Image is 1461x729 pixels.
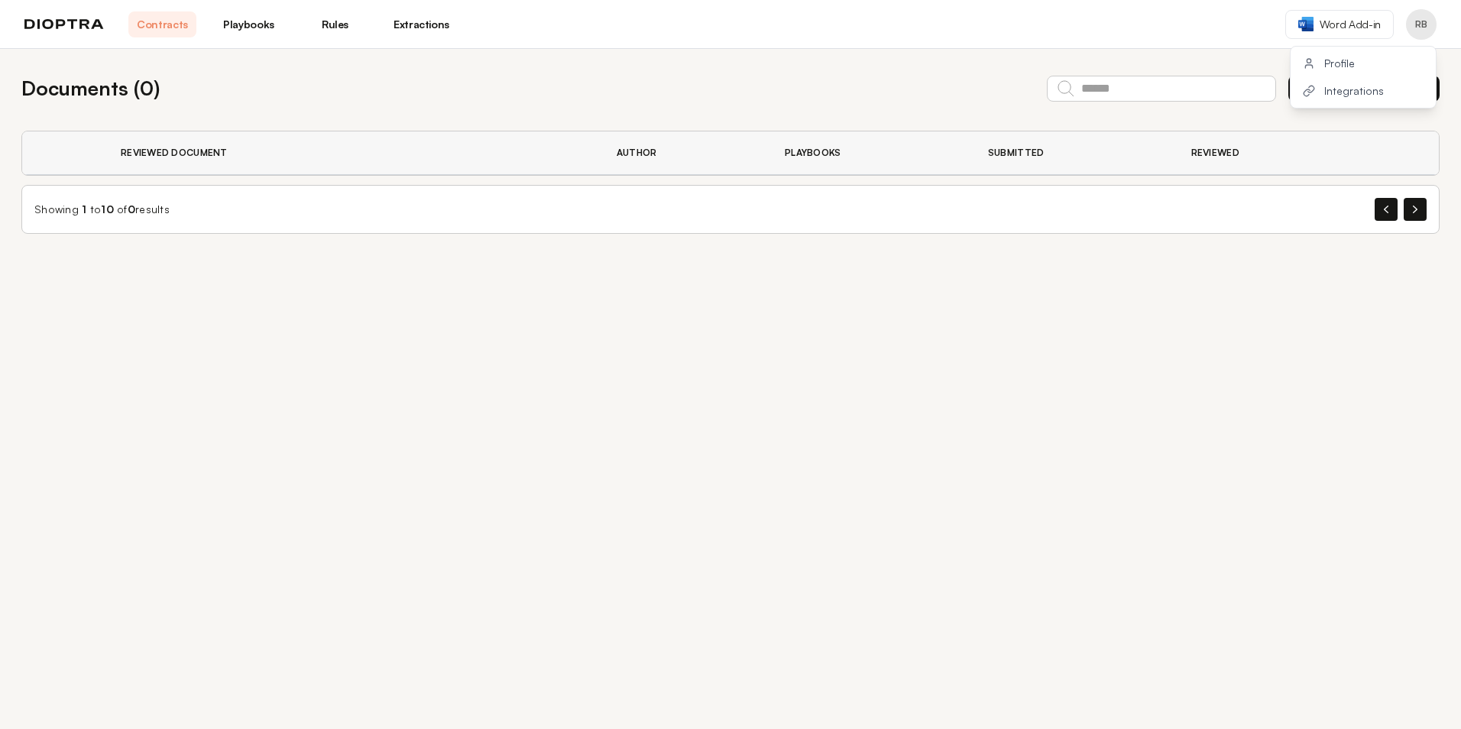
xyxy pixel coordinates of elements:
[1375,198,1398,221] button: Previous
[1320,17,1381,32] span: Word Add-in
[1173,131,1359,175] th: Reviewed
[215,11,283,37] a: Playbooks
[128,11,196,37] a: Contracts
[21,73,160,103] h2: Documents ( 0 )
[1288,76,1440,102] button: Review New Document
[970,131,1173,175] th: Submitted
[1404,198,1427,221] button: Next
[101,202,114,215] span: 10
[128,202,135,215] span: 0
[102,131,598,175] th: Reviewed Document
[1406,9,1437,40] button: Profile menu
[598,131,766,175] th: Author
[1291,77,1436,105] button: Integrations
[34,202,170,217] div: Showing to of results
[387,11,455,37] a: Extractions
[1291,50,1436,77] button: Profile
[301,11,369,37] a: Rules
[766,131,970,175] th: Playbooks
[1298,17,1314,31] img: word
[82,202,86,215] span: 1
[1285,10,1394,39] a: Word Add-in
[24,19,104,30] img: logo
